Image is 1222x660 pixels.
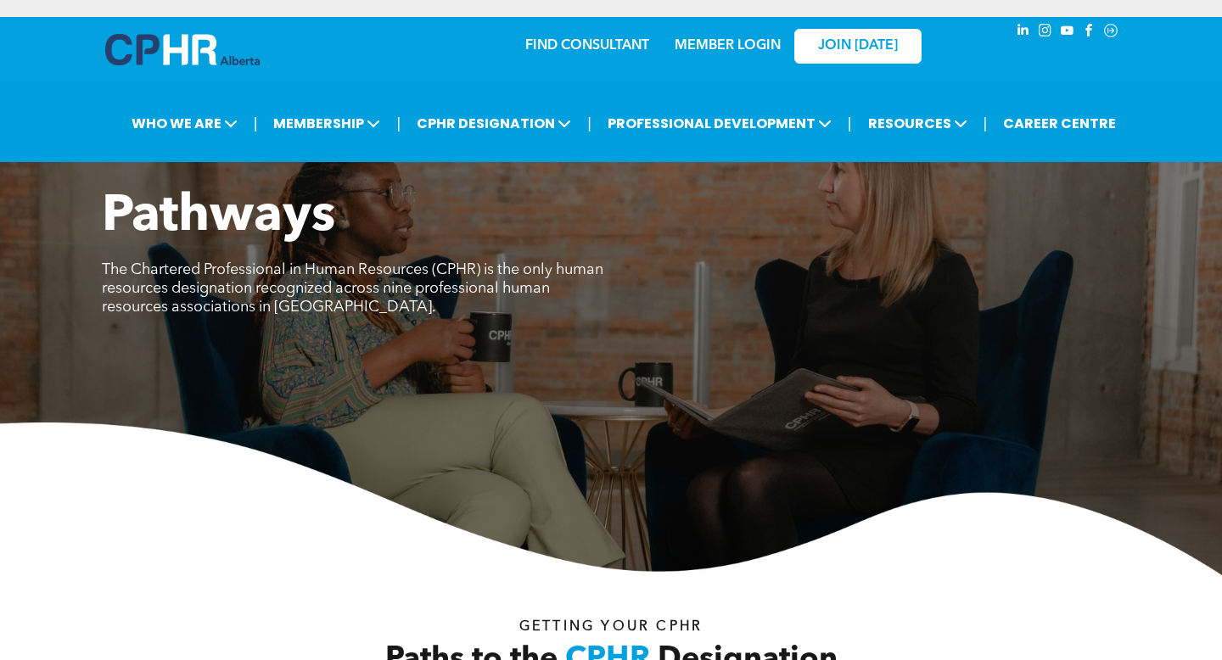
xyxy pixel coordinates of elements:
[675,39,781,53] a: MEMBER LOGIN
[102,262,603,315] span: The Chartered Professional in Human Resources (CPHR) is the only human resources designation reco...
[525,39,649,53] a: FIND CONSULTANT
[863,108,973,139] span: RESOURCES
[126,108,243,139] span: WHO WE ARE
[519,620,703,634] span: Getting your Cphr
[102,192,335,243] span: Pathways
[412,108,576,139] span: CPHR DESIGNATION
[587,106,591,141] li: |
[794,29,922,64] a: JOIN [DATE]
[848,106,852,141] li: |
[268,108,385,139] span: MEMBERSHIP
[1079,21,1098,44] a: facebook
[1035,21,1054,44] a: instagram
[396,106,401,141] li: |
[984,106,988,141] li: |
[254,106,258,141] li: |
[1013,21,1032,44] a: linkedin
[1101,21,1120,44] a: Social network
[603,108,837,139] span: PROFESSIONAL DEVELOPMENT
[818,38,898,54] span: JOIN [DATE]
[998,108,1121,139] a: CAREER CENTRE
[1057,21,1076,44] a: youtube
[105,34,260,65] img: A blue and white logo for cp alberta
